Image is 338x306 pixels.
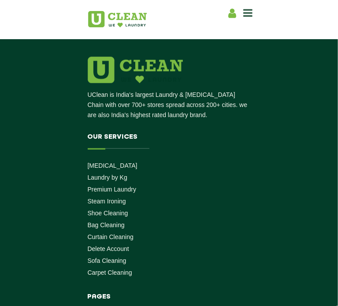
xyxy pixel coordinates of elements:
a: Steam Ironing [88,198,126,205]
img: UClean Laundry and Dry Cleaning [88,11,147,27]
a: [MEDICAL_DATA] [88,162,137,169]
a: Delete Account [88,245,129,252]
a: Premium Laundry [88,186,137,193]
h4: Our Services [88,133,251,149]
a: Curtain Cleaning [88,233,134,240]
a: Carpet Cleaning [88,269,132,276]
a: Sofa Cleaning [88,257,126,264]
a: Shoe Cleaning [88,210,128,217]
a: Bag Cleaning [88,221,125,229]
p: UClean is India's largest Laundry & [MEDICAL_DATA] Chain with over 700+ stores spread across 200+... [88,90,251,120]
a: Laundry by Kg [88,174,127,181]
img: logo.png [88,57,183,83]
